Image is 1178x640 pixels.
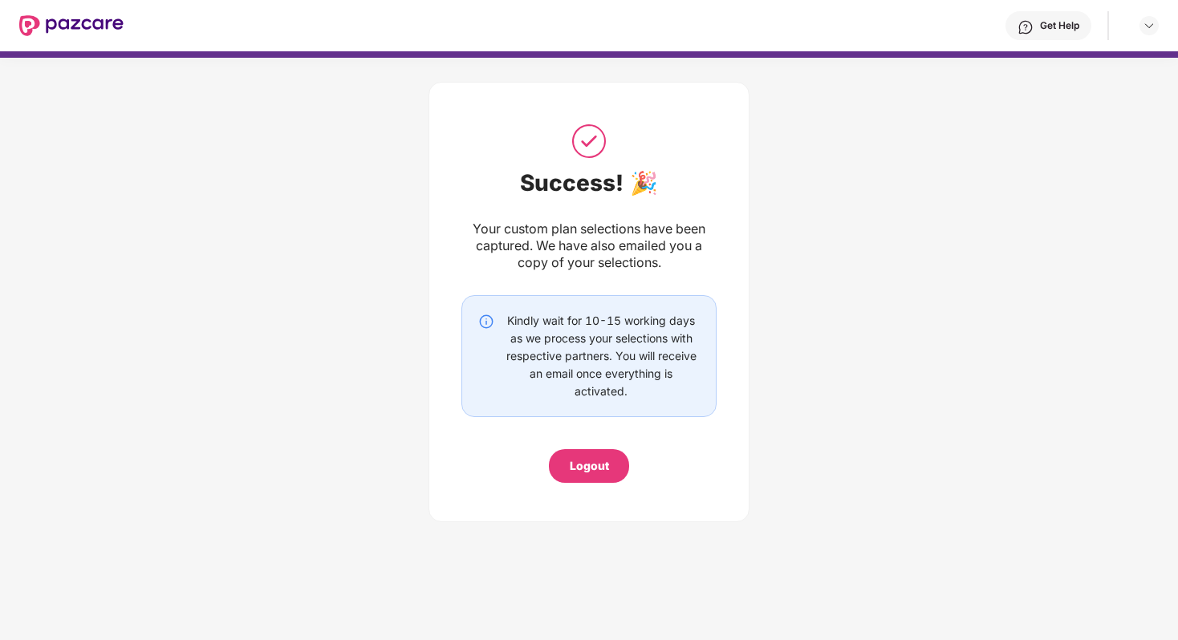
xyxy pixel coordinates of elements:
[502,312,700,400] div: Kindly wait for 10-15 working days as we process your selections with respective partners. You wi...
[569,121,609,161] img: svg+xml;base64,PHN2ZyB3aWR0aD0iNTAiIGhlaWdodD0iNTAiIHZpZXdCb3g9IjAgMCA1MCA1MCIgZmlsbD0ibm9uZSIgeG...
[1040,19,1079,32] div: Get Help
[478,314,494,330] img: svg+xml;base64,PHN2ZyBpZD0iSW5mby0yMHgyMCIgeG1sbnM9Imh0dHA6Ly93d3cudzMub3JnLzIwMDAvc3ZnIiB3aWR0aD...
[570,457,609,475] div: Logout
[1143,19,1156,32] img: svg+xml;base64,PHN2ZyBpZD0iRHJvcGRvd24tMzJ4MzIiIHhtbG5zPSJodHRwOi8vd3d3LnczLm9yZy8yMDAwL3N2ZyIgd2...
[19,15,124,36] img: New Pazcare Logo
[461,221,717,271] div: Your custom plan selections have been captured. We have also emailed you a copy of your selections.
[1018,19,1034,35] img: svg+xml;base64,PHN2ZyBpZD0iSGVscC0zMngzMiIgeG1sbnM9Imh0dHA6Ly93d3cudzMub3JnLzIwMDAvc3ZnIiB3aWR0aD...
[461,169,717,196] div: Success! 🎉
